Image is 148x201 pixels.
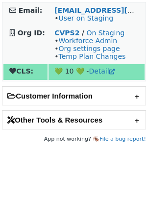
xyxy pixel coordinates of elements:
strong: Org ID: [18,29,45,37]
h2: Other Tools & Resources [2,111,146,129]
span: • • • [54,37,125,60]
a: On Staging [86,29,124,37]
a: User on Staging [58,14,113,22]
footer: App not working? 🪳 [2,134,146,144]
a: Workforce Admin [58,37,117,45]
a: Detail [89,67,114,75]
a: CVPS2 [54,29,79,37]
span: • [54,14,113,22]
strong: / [82,29,84,37]
td: 💚 10 💚 - [49,64,145,80]
strong: CLS: [9,67,33,75]
a: Temp Plan Changes [58,52,125,60]
a: File a bug report! [99,136,146,142]
h2: Customer Information [2,87,146,105]
strong: Email: [19,6,43,14]
a: Org settings page [58,45,120,52]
